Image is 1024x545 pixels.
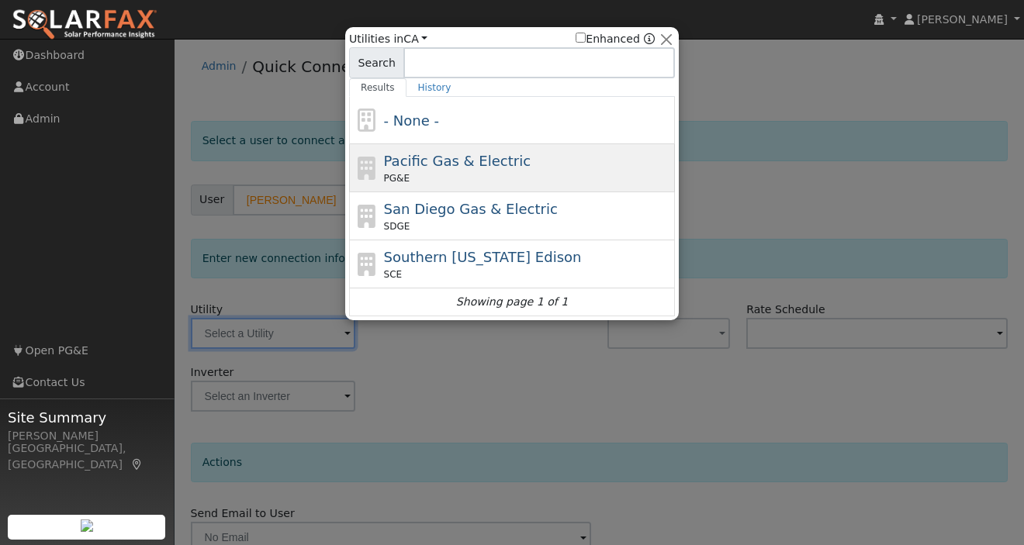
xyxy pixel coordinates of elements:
[8,428,166,444] div: [PERSON_NAME]
[644,33,655,45] a: Enhanced Providers
[576,31,655,47] span: Show enhanced providers
[81,519,93,532] img: retrieve
[384,267,403,281] span: SCE
[130,458,144,471] a: Map
[349,47,404,78] span: Search
[576,33,586,43] input: Enhanced
[384,171,410,185] span: PG&E
[917,13,1008,26] span: [PERSON_NAME]
[384,249,582,265] span: Southern [US_STATE] Edison
[576,31,640,47] label: Enhanced
[349,31,427,47] span: Utilities in
[456,294,568,310] i: Showing page 1 of 1
[384,112,439,129] span: - None -
[12,9,157,41] img: SolarFax
[403,33,427,45] a: CA
[384,153,531,169] span: Pacific Gas & Electric
[384,201,558,217] span: San Diego Gas & Electric
[384,219,410,233] span: SDGE
[8,440,166,473] div: [GEOGRAPHIC_DATA], [GEOGRAPHIC_DATA]
[349,78,406,97] a: Results
[406,78,463,97] a: History
[8,407,166,428] span: Site Summary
